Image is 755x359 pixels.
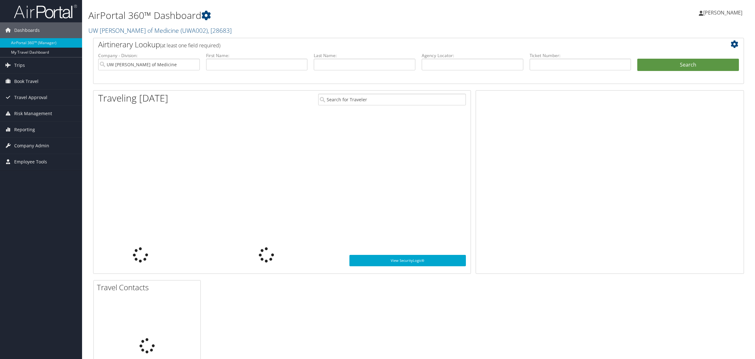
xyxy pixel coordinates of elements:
span: Dashboards [14,22,40,38]
span: Trips [14,57,25,73]
h2: Travel Contacts [97,282,200,293]
label: First Name: [206,52,308,59]
label: Last Name: [314,52,415,59]
button: Search [637,59,739,71]
span: Company Admin [14,138,49,154]
span: Reporting [14,122,35,138]
span: Book Travel [14,74,39,89]
span: ( UWA002 ) [181,26,208,35]
span: (at least one field required) [160,42,220,49]
h1: AirPortal 360™ Dashboard [88,9,529,22]
span: Travel Approval [14,90,47,105]
label: Agency Locator: [422,52,523,59]
span: , [ 28683 ] [208,26,232,35]
h2: Airtinerary Lookup [98,39,685,50]
h1: Traveling [DATE] [98,91,168,105]
a: [PERSON_NAME] [699,3,749,22]
span: [PERSON_NAME] [703,9,742,16]
img: airportal-logo.png [14,4,77,19]
label: Company - Division: [98,52,200,59]
a: UW [PERSON_NAME] of Medicine [88,26,232,35]
span: Employee Tools [14,154,47,170]
input: Search for Traveler [318,94,466,105]
label: Ticket Number: [530,52,631,59]
a: View SecurityLogic® [349,255,466,266]
span: Risk Management [14,106,52,121]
